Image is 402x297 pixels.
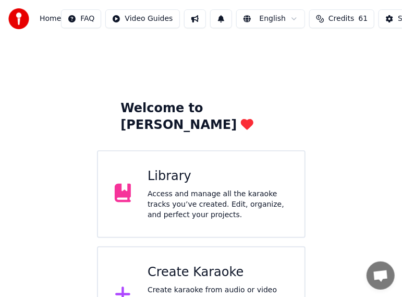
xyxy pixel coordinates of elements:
div: Library [148,168,288,185]
nav: breadcrumb [40,14,61,24]
img: youka [8,8,29,29]
div: Welcome to [PERSON_NAME] [120,100,281,134]
button: Credits61 [309,9,374,28]
span: Home [40,14,61,24]
div: Create Karaoke [148,264,288,281]
button: FAQ [61,9,101,28]
span: Credits [328,14,354,24]
button: Video Guides [105,9,179,28]
div: Access and manage all the karaoke tracks you’ve created. Edit, organize, and perfect your projects. [148,189,288,220]
div: Open chat [367,262,395,290]
span: 61 [359,14,368,24]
